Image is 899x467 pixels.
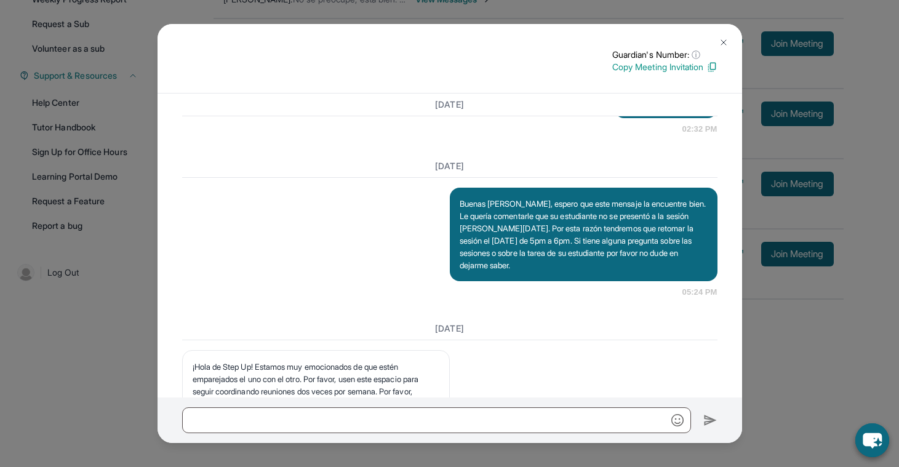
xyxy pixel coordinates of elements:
[855,423,889,457] button: chat-button
[682,123,717,135] span: 02:32 PM
[182,98,717,111] h3: [DATE]
[682,286,717,298] span: 05:24 PM
[460,198,708,271] p: Buenas [PERSON_NAME], espero que este mensaje la encuentre bien. Le quería comentarle que su estu...
[703,413,717,428] img: Send icon
[193,361,439,422] p: ¡Hola de Step Up! Estamos muy emocionados de que estén emparejados el uno con el otro. Por favor,...
[671,414,684,426] img: Emoji
[612,61,717,73] p: Copy Meeting Invitation
[612,49,717,61] p: Guardian's Number:
[719,38,729,47] img: Close Icon
[706,62,717,73] img: Copy Icon
[692,49,700,61] span: ⓘ
[182,322,717,335] h3: [DATE]
[182,160,717,172] h3: [DATE]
